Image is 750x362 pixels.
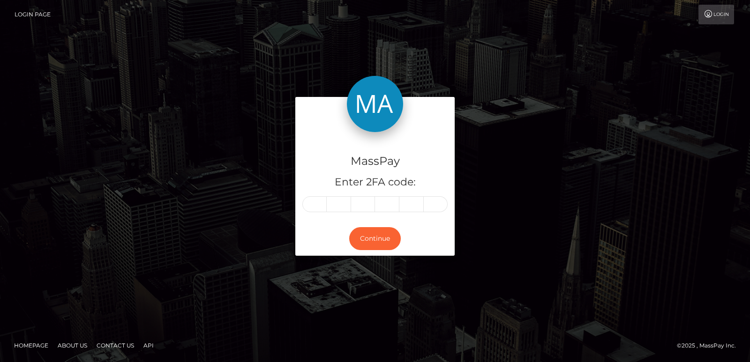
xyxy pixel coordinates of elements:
a: About Us [54,338,91,353]
h5: Enter 2FA code: [302,175,448,190]
img: MassPay [347,76,403,132]
a: API [140,338,157,353]
h4: MassPay [302,153,448,170]
button: Continue [349,227,401,250]
a: Login Page [15,5,51,24]
a: Login [698,5,734,24]
div: © 2025 , MassPay Inc. [677,340,743,351]
a: Contact Us [93,338,138,353]
a: Homepage [10,338,52,353]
